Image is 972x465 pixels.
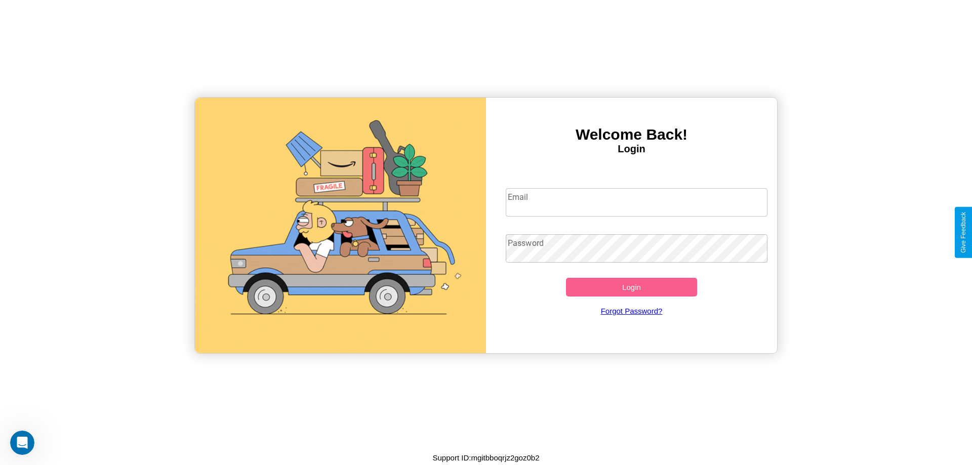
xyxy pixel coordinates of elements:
h4: Login [486,143,777,155]
iframe: Intercom live chat [10,431,34,455]
a: Forgot Password? [501,297,763,325]
div: Give Feedback [960,212,967,253]
p: Support ID: mgitbboqrjz2goz0b2 [433,451,540,464]
h3: Welcome Back! [486,126,777,143]
button: Login [566,278,697,297]
img: gif [195,98,486,353]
